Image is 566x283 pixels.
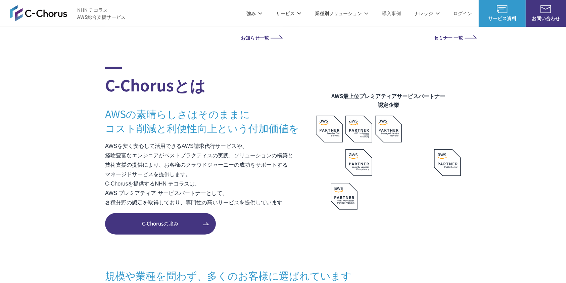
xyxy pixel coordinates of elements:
[105,141,316,207] p: AWSを安く安心して活用できるAWS請求代行サービスや、 経験豊富なエンジニアがベストプラクティスの実践、ソリューションの構築と 技術支援の提供により、お客様のクラウドジャーニーの成功をサポート...
[10,5,67,21] img: AWS総合支援サービス C-Chorus
[276,10,301,17] p: サービス
[540,5,551,13] img: お問い合わせ
[299,35,477,40] a: セミナー 一覧
[10,5,126,21] a: AWS総合支援サービス C-Chorus NHN テコラスAWS総合支援サービス
[105,67,316,96] h2: C-Chorusとは
[105,268,461,282] h3: 規模や業種を問わず、 多くのお客様に選ばれています
[526,15,566,22] span: お問い合わせ
[316,91,461,109] figcaption: AWS最上位プレミアティアサービスパートナー 認定企業
[105,107,316,135] h3: AWSの素晴らしさはそのままに コスト削減と利便性向上という付加価値を
[315,10,369,17] p: 業種別ソリューション
[246,10,263,17] p: 強み
[382,10,401,17] a: 導入事例
[105,35,283,40] a: お知らせ一覧
[497,5,508,13] img: AWS総合支援サービス C-Chorus サービス資料
[414,10,440,17] p: ナレッジ
[105,220,216,228] span: C-Chorusの強み
[453,10,472,17] a: ログイン
[479,15,526,22] span: サービス資料
[105,213,216,235] a: C-Chorusの強み
[77,6,126,21] span: NHN テコラス AWS総合支援サービス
